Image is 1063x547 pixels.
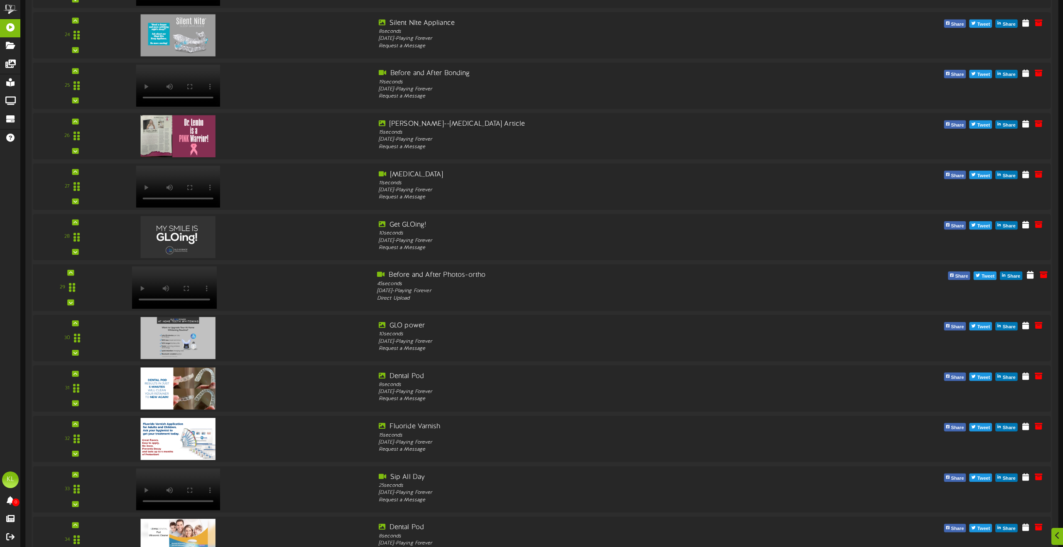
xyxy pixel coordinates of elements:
[1001,71,1017,80] span: Share
[377,271,793,280] div: Before and After Photos-ortho
[975,322,992,332] span: Tweet
[949,373,965,382] span: Share
[944,171,966,179] button: Share
[975,171,992,181] span: Tweet
[1006,272,1022,281] span: Share
[1000,271,1022,280] button: Share
[64,335,70,342] div: 30
[944,474,966,482] button: Share
[140,115,215,157] img: 30f1fc94-b579-446c-b5bd-875d1e49969ddrlembo--breastcancerarticle-307993.jpg
[949,423,965,432] span: Share
[379,69,790,78] div: Before and After Bonding
[1001,373,1017,382] span: Share
[379,170,790,179] div: [MEDICAL_DATA]
[379,482,790,489] div: 25 seconds
[379,439,790,446] div: [DATE] - Playing Forever
[379,144,790,151] div: Request a Message
[944,524,966,532] button: Share
[975,71,992,80] span: Tweet
[377,280,793,288] div: 45 seconds
[379,446,790,453] div: Request a Message
[379,388,790,396] div: [DATE] - Playing Forever
[944,423,966,431] button: Share
[379,497,790,504] div: Request a Message
[970,423,992,431] button: Tweet
[970,20,992,28] button: Tweet
[65,385,69,392] div: 31
[995,423,1017,431] button: Share
[140,216,215,258] img: 90bd1da1-3587-4e79-89e8-781a3b947d80getgloing-288540.jpg
[12,498,20,506] span: 0
[949,322,965,332] span: Share
[1001,171,1017,181] span: Share
[975,474,992,483] span: Tweet
[379,345,790,352] div: Request a Message
[379,43,790,50] div: Request a Message
[64,133,70,140] div: 26
[379,19,790,28] div: Silent NIte Appliance
[949,474,965,483] span: Share
[995,70,1017,78] button: Share
[970,474,992,482] button: Tweet
[970,221,992,230] button: Tweet
[379,372,790,381] div: Dental Pod
[944,70,966,78] button: Share
[970,171,992,179] button: Tweet
[1001,423,1017,432] span: Share
[949,525,965,534] span: Share
[953,272,970,281] span: Share
[379,35,790,42] div: [DATE] - Playing Forever
[1001,525,1017,534] span: Share
[995,120,1017,129] button: Share
[379,381,790,388] div: 8 seconds
[379,331,790,338] div: 10 seconds
[1001,121,1017,130] span: Share
[379,220,790,230] div: Get GLOing!
[975,373,992,382] span: Tweet
[949,222,965,231] span: Share
[379,338,790,345] div: [DATE] - Playing Forever
[140,367,215,409] img: 74144eb1-5092-4d7a-823b-75c7cb30464d.jpg
[377,295,793,303] div: Direct Upload
[379,78,790,85] div: 19 seconds
[377,288,793,295] div: [DATE] - Playing Forever
[379,396,790,403] div: Request a Message
[379,540,790,547] div: [DATE] - Playing Forever
[379,180,790,187] div: 11 seconds
[944,322,966,330] button: Share
[1001,20,1017,29] span: Share
[65,32,70,39] div: 24
[1001,474,1017,483] span: Share
[975,423,992,432] span: Tweet
[975,525,992,534] span: Tweet
[140,317,215,359] img: 48cbfb82-58f7-46cb-958b-7175821ee02dglopower-288544.jpg
[944,373,966,381] button: Share
[970,120,992,129] button: Tweet
[379,422,790,432] div: Fluoride Varnish
[995,322,1017,330] button: Share
[379,120,790,129] div: [PERSON_NAME]--[MEDICAL_DATA] Article
[970,322,992,330] button: Tweet
[975,20,992,29] span: Tweet
[65,536,70,543] div: 34
[65,486,70,493] div: 33
[975,222,992,231] span: Tweet
[970,373,992,381] button: Tweet
[379,321,790,331] div: GLO power
[944,20,966,28] button: Share
[995,20,1017,28] button: Share
[949,171,965,181] span: Share
[948,271,970,280] button: Share
[65,82,70,89] div: 25
[379,489,790,496] div: [DATE] - Playing Forever
[379,230,790,237] div: 10 seconds
[60,284,65,291] div: 29
[949,71,965,80] span: Share
[379,473,790,482] div: Sip All Day
[970,524,992,532] button: Tweet
[379,523,790,532] div: Dental Pod
[379,187,790,194] div: [DATE] - Playing Forever
[949,121,965,130] span: Share
[1001,322,1017,332] span: Share
[379,93,790,100] div: Request a Message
